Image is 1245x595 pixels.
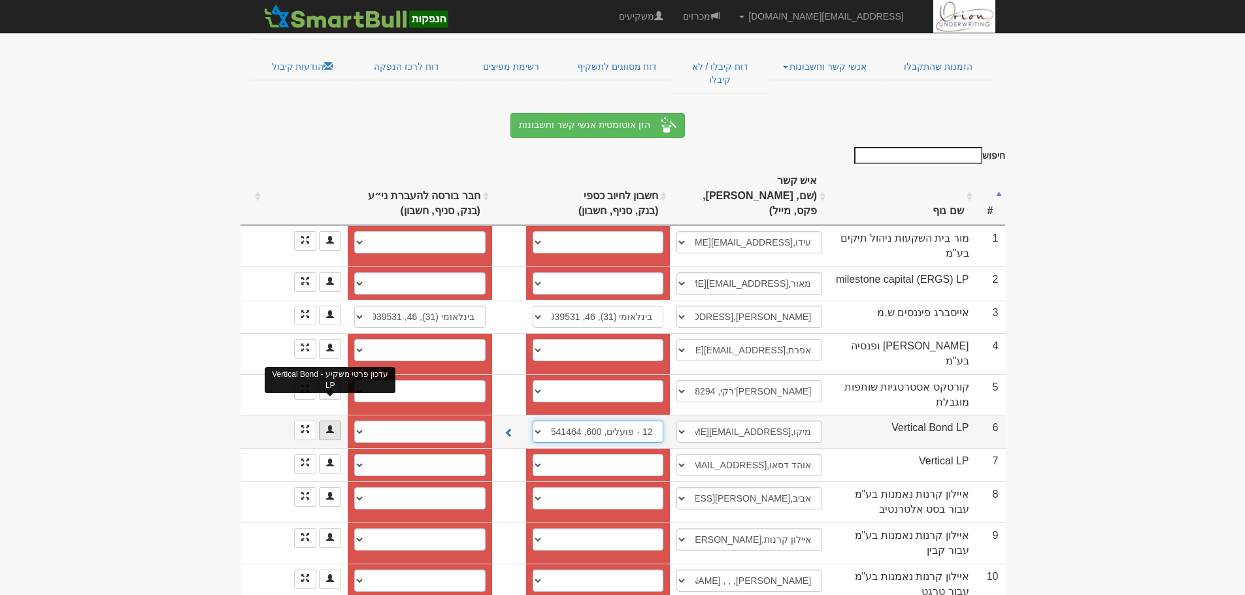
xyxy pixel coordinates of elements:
span: הזן אוטומטית אנשי קשר וחשבונות [519,120,650,130]
a: דוח לרכז הנפקה [354,53,459,80]
td: [PERSON_NAME] ופנסיה בע"מ [829,333,975,374]
td: איילון קרנות נאמנות בע"מ עבור בסט אלטרנטיב [829,481,975,523]
img: hat-and-magic-wand-white-24.png [661,117,676,133]
td: 7 [976,448,1005,481]
td: קורטקס אסטרטגיות שותפות מוגבלת [829,374,975,415]
a: הזמנות שהתקבלו [881,53,995,80]
th: : activate to sort column ascending [241,167,264,226]
td: 3 [976,300,1005,333]
label: חיפוש [850,147,1005,164]
th: איש קשר (שם, נייד, פקס, מייל) : activate to sort column ascending [670,167,829,226]
td: 4 [976,333,1005,374]
td: מור בית השקעות ניהול תיקים בע"מ [829,225,975,266]
td: 2 [976,266,1005,300]
a: הודעות קיבול [250,53,355,80]
td: milestone capital (ERGS) LP [829,266,975,300]
td: 6 [976,415,1005,448]
td: 1 [976,225,1005,266]
th: שם גוף : activate to sort column ascending [829,167,975,226]
a: רשימת מפיצים [459,53,563,80]
th: חשבון לחיוב כספי (בנק, סניף, חשבון) : activate to sort column ascending [526,167,671,226]
td: איילון קרנות נאמנות בע"מ עבור קבין [829,523,975,564]
button: הזן אוטומטית אנשי קשר וחשבונות [510,113,684,138]
td: אייסברג פיננסים ש.מ [829,300,975,333]
td: Vertical Bond LP [829,415,975,448]
td: Vertical LP [829,448,975,481]
img: SmartBull Logo [260,3,452,29]
td: 8 [976,481,1005,523]
a: דוח קיבלו / לא קיבלו [671,53,769,93]
th: חבר בורסה להעברת ני״ע (בנק, סניף, חשבון) : activate to sort column ascending [348,167,492,226]
a: דוח מסווגים לתשקיף [563,53,671,80]
input: חיפוש [854,147,982,164]
a: אנשי קשר וחשבונות [769,53,881,80]
td: 5 [976,374,1005,415]
td: 9 [976,523,1005,564]
th: #: activate to sort column descending [976,167,1005,226]
div: עדכון פרטי משקיע - Vertical Bond LP [265,367,395,393]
